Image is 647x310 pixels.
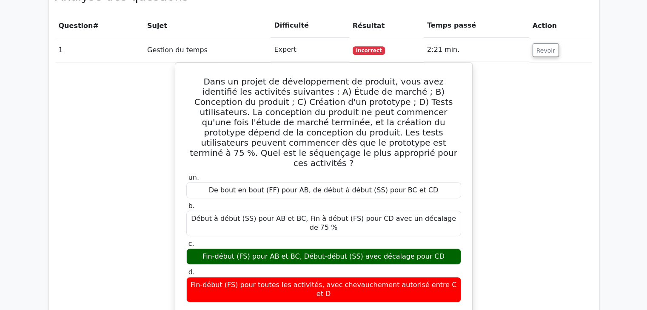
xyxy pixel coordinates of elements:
font: Expert [274,45,296,54]
font: c. [188,240,194,248]
font: 1 [59,46,63,54]
font: Début à début (SS) pour AB et BC, Fin à début (FS) pour CD avec un décalage de 75 % [191,214,456,231]
font: Revoir [536,47,555,54]
font: Difficulté [274,21,308,29]
font: d. [188,268,195,276]
font: Résultat [353,22,385,30]
font: Question [59,22,93,30]
font: Fin-début (FS) pour toutes les activités, avec chevauchement autorisé entre C et D [191,281,457,298]
font: Fin-début (FS) pour AB et BC, Début-début (SS) avec décalage pour CD [202,252,445,260]
font: # [93,22,98,30]
font: Temps passé [427,21,476,29]
font: Dans un projet de développement de produit, vous avez identifié les activités suivantes : A) Étud... [190,76,457,168]
button: Revoir [533,43,559,57]
font: Gestion du temps [147,46,208,54]
font: De bout en bout (FF) pour AB, de début à début (SS) pour BC et CD [209,186,439,194]
font: Action [533,22,557,30]
font: 2:21 min. [427,45,459,54]
font: un. [188,173,199,181]
font: b. [188,202,195,210]
font: Incorrect [356,48,382,54]
font: Sujet [147,22,167,30]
